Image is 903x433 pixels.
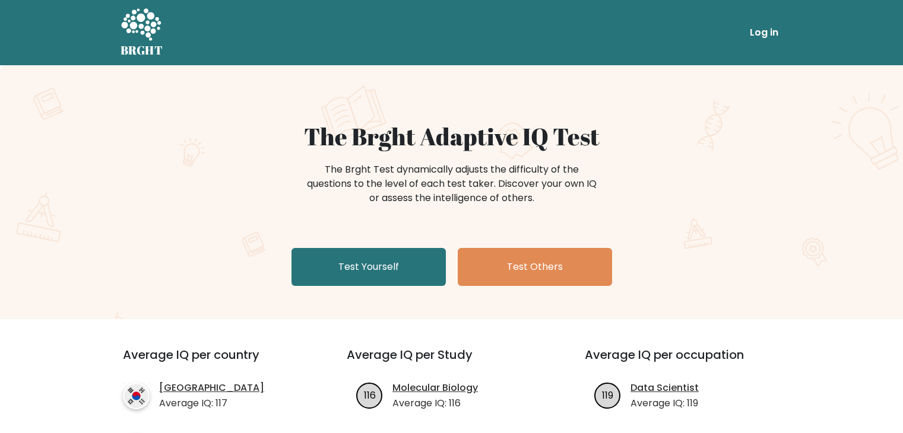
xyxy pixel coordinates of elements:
p: Average IQ: 116 [392,396,478,410]
a: Test Others [458,248,612,286]
h1: The Brght Adaptive IQ Test [162,122,742,151]
p: Average IQ: 117 [159,396,264,410]
h3: Average IQ per Study [347,348,556,376]
h3: Average IQ per occupation [585,348,794,376]
div: The Brght Test dynamically adjusts the difficulty of the questions to the level of each test take... [303,163,600,205]
a: BRGHT [121,5,163,61]
a: Data Scientist [630,381,699,395]
text: 119 [602,388,613,402]
a: Log in [745,21,783,44]
text: 116 [364,388,376,402]
h3: Average IQ per country [123,348,304,376]
a: [GEOGRAPHIC_DATA] [159,381,264,395]
a: Molecular Biology [392,381,478,395]
a: Test Yourself [292,248,446,286]
h5: BRGHT [121,43,163,58]
img: country [123,383,150,409]
p: Average IQ: 119 [630,396,699,410]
